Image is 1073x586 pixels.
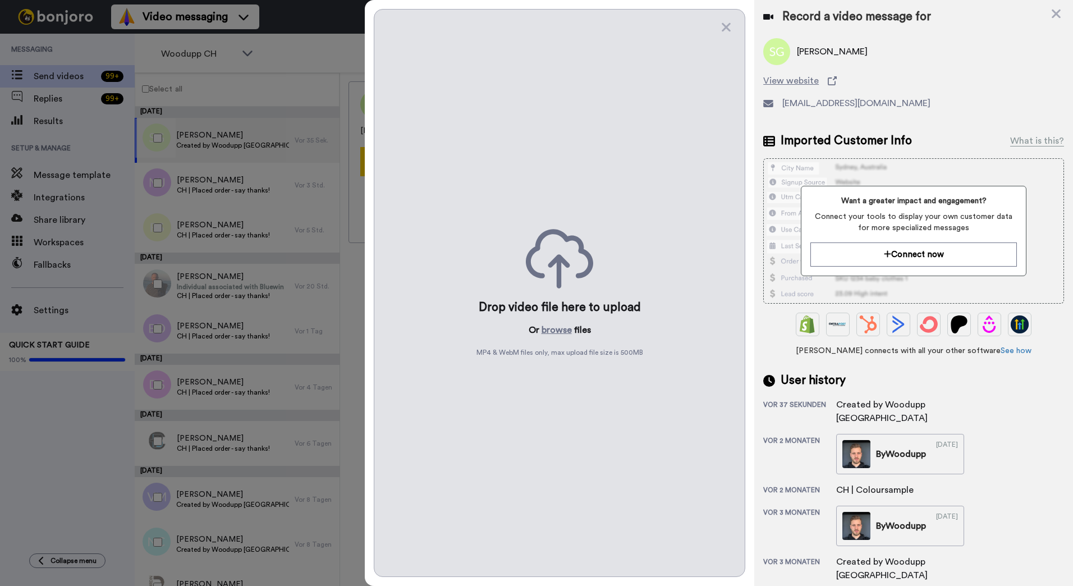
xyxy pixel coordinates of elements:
[763,486,836,497] div: vor 2 Monaten
[810,242,1016,267] button: Connect now
[781,372,846,389] span: User history
[842,512,870,540] img: 8a72002e-b031-4c3d-8d20-63956c2d4541-thumb.jpg
[842,440,870,468] img: e0671f27-3355-4bdd-8f1b-66934d999a85-thumb.jpg
[859,315,877,333] img: Hubspot
[936,440,958,468] div: [DATE]
[836,434,964,474] a: ByWoodupp[DATE]
[836,506,964,546] a: ByWoodupp[DATE]
[763,74,1064,88] a: View website
[836,398,1016,425] div: Created by Woodupp [GEOGRAPHIC_DATA]
[799,315,817,333] img: Shopify
[936,512,958,540] div: [DATE]
[876,447,926,461] div: By Woodupp
[476,348,643,357] span: MP4 & WebM files only, max upload file size is 500 MB
[782,97,930,110] span: [EMAIL_ADDRESS][DOMAIN_NAME]
[829,315,847,333] img: Ontraport
[1010,134,1064,148] div: What is this?
[763,400,836,425] div: vor 37 Sekunden
[529,323,591,337] p: Or files
[889,315,907,333] img: ActiveCampaign
[950,315,968,333] img: Patreon
[763,557,836,582] div: vor 3 Monaten
[876,519,926,533] div: By Woodupp
[1011,315,1029,333] img: GoHighLevel
[810,211,1016,234] span: Connect your tools to display your own customer data for more specialized messages
[836,555,1016,582] div: Created by Woodupp [GEOGRAPHIC_DATA]
[781,132,912,149] span: Imported Customer Info
[763,345,1064,356] span: [PERSON_NAME] connects with all your other software
[763,74,819,88] span: View website
[479,300,641,315] div: Drop video file here to upload
[763,436,836,474] div: vor 2 Monaten
[810,195,1016,207] span: Want a greater impact and engagement?
[980,315,998,333] img: Drip
[1001,347,1031,355] a: See how
[763,508,836,546] div: vor 3 Monaten
[920,315,938,333] img: ConvertKit
[836,483,914,497] div: CH | Coloursample
[542,323,572,337] button: browse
